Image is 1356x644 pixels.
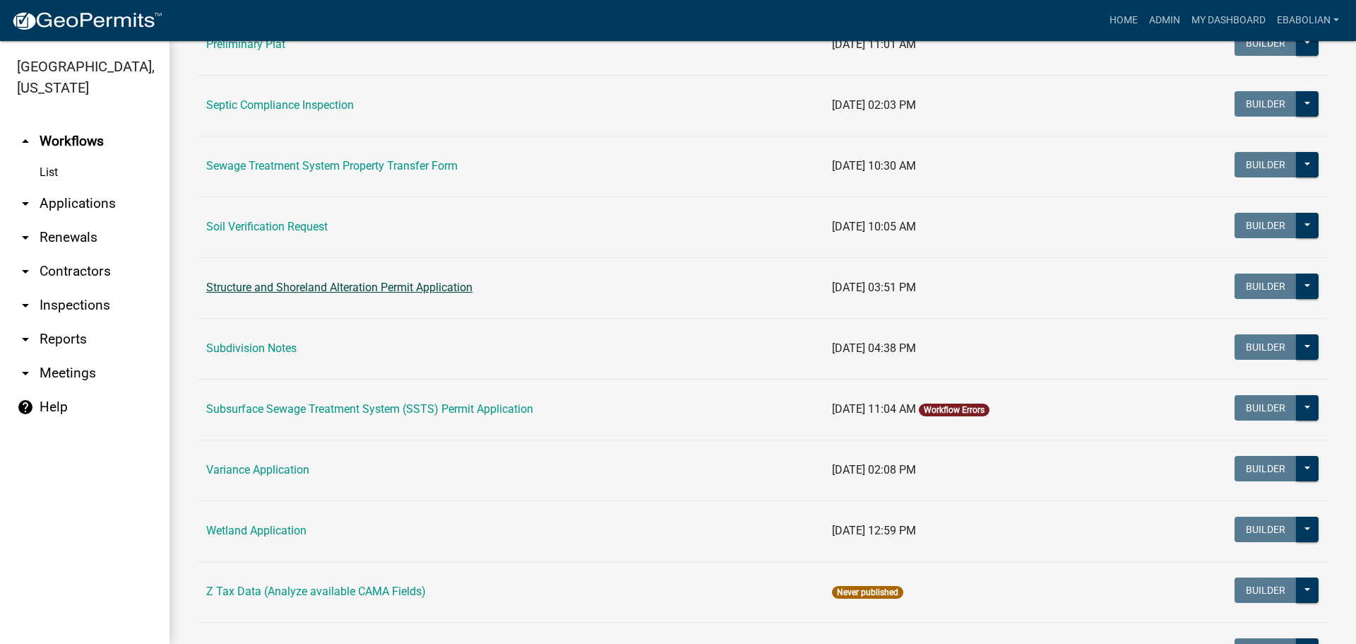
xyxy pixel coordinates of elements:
button: Builder [1235,274,1297,299]
span: Never published [832,586,903,599]
span: [DATE] 11:01 AM [832,37,916,51]
a: ebabolian [1271,7,1345,34]
i: help [17,399,34,416]
span: [DATE] 02:03 PM [832,98,916,112]
span: [DATE] 04:38 PM [832,341,916,355]
a: Soil Verification Request [206,220,328,233]
i: arrow_drop_down [17,195,34,212]
span: [DATE] 10:05 AM [832,220,916,233]
i: arrow_drop_down [17,365,34,382]
button: Builder [1235,395,1297,421]
i: arrow_drop_down [17,229,34,246]
span: [DATE] 12:59 PM [832,524,916,537]
button: Builder [1235,91,1297,117]
a: Variance Application [206,463,309,476]
a: Admin [1143,7,1186,34]
button: Builder [1235,334,1297,360]
a: Home [1104,7,1143,34]
a: My Dashboard [1186,7,1271,34]
a: Z Tax Data (Analyze available CAMA Fields) [206,585,426,598]
a: Preliminary Plat [206,37,285,51]
button: Builder [1235,213,1297,238]
i: arrow_drop_down [17,331,34,348]
a: Subdivision Notes [206,341,297,355]
span: [DATE] 10:30 AM [832,159,916,172]
button: Builder [1235,578,1297,603]
button: Builder [1235,152,1297,177]
button: Builder [1235,30,1297,56]
a: Subsurface Sewage Treatment System (SSTS) Permit Application [206,402,533,416]
span: [DATE] 03:51 PM [832,281,916,294]
button: Builder [1235,456,1297,481]
button: Builder [1235,517,1297,542]
a: Septic Compliance Inspection [206,98,354,112]
a: Sewage Treatment System Property Transfer Form [206,159,458,172]
i: arrow_drop_down [17,297,34,314]
a: Wetland Application [206,524,307,537]
span: [DATE] 11:04 AM [832,402,916,416]
i: arrow_drop_down [17,263,34,280]
span: [DATE] 02:08 PM [832,463,916,476]
a: Workflow Errors [924,405,985,415]
a: Structure and Shoreland Alteration Permit Application [206,281,472,294]
i: arrow_drop_up [17,133,34,150]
